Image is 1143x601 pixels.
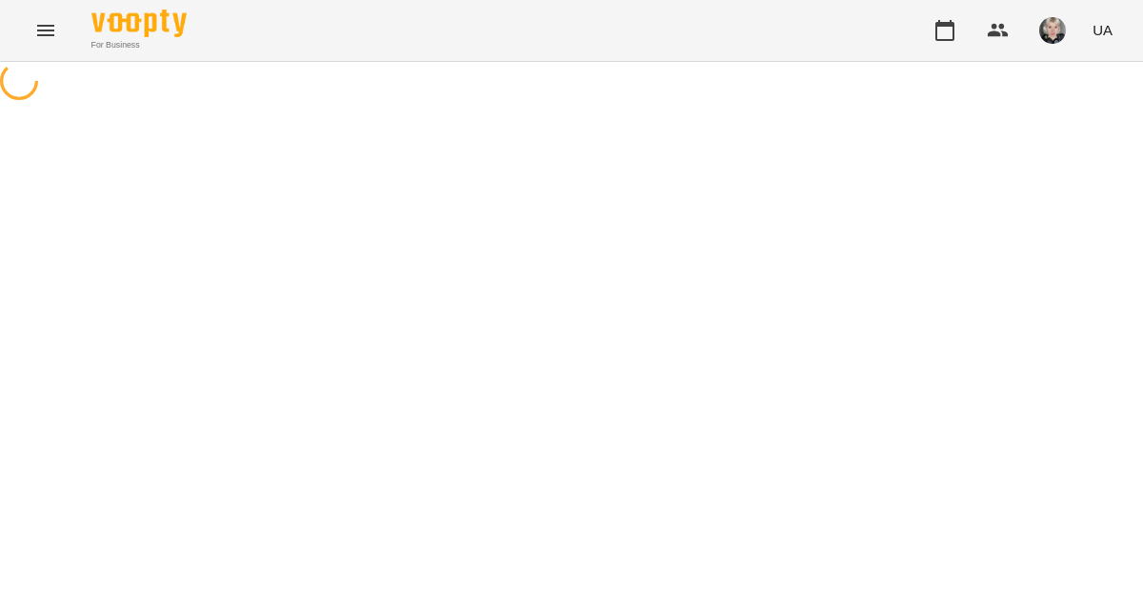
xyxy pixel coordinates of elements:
[91,10,187,37] img: Voopty Logo
[1093,20,1113,40] span: UA
[1085,12,1120,48] button: UA
[23,8,69,53] button: Menu
[1039,17,1066,44] img: e6b29b008becd306e3c71aec93de28f6.jpeg
[91,39,187,51] span: For Business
